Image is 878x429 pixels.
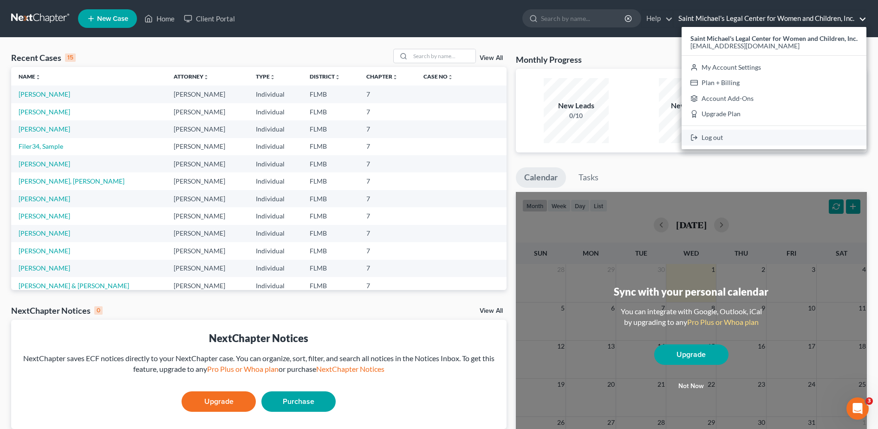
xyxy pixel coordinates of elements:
td: [PERSON_NAME] [166,277,248,294]
i: unfold_more [392,74,398,80]
a: Calendar [516,167,566,188]
a: Pro Plus or Whoa plan [687,317,759,326]
a: Districtunfold_more [310,73,340,80]
td: 7 [359,277,416,294]
a: Pro Plus or Whoa plan [207,364,279,373]
a: Help [642,10,673,27]
td: 7 [359,103,416,120]
td: [PERSON_NAME] [166,225,248,242]
iframe: Intercom live chat [846,397,869,420]
td: 7 [359,207,416,224]
div: 0/10 [544,111,609,120]
a: Client Portal [179,10,240,27]
a: My Account Settings [682,59,866,75]
div: Sync with your personal calendar [614,284,768,299]
td: 7 [359,86,416,103]
a: View All [480,55,503,61]
span: [EMAIL_ADDRESS][DOMAIN_NAME] [690,42,800,50]
div: You can integrate with Google, Outlook, iCal by upgrading to any [617,306,766,328]
a: Log out [682,130,866,145]
a: Filer34, Sample [19,142,63,150]
div: New Leads [544,100,609,111]
i: unfold_more [270,74,275,80]
td: Individual [248,277,302,294]
div: Recent Cases [11,52,76,63]
a: Tasks [570,167,607,188]
a: [PERSON_NAME] [19,195,70,203]
td: Individual [248,172,302,190]
td: Individual [248,86,302,103]
td: Individual [248,190,302,207]
td: 7 [359,172,416,190]
td: [PERSON_NAME] [166,155,248,172]
td: [PERSON_NAME] [166,86,248,103]
a: [PERSON_NAME] [19,125,70,133]
td: [PERSON_NAME] [166,260,248,277]
td: Individual [248,260,302,277]
a: Upgrade [182,391,256,412]
button: Not now [654,377,728,396]
a: Attorneyunfold_more [174,73,209,80]
td: 7 [359,120,416,138]
i: unfold_more [203,74,209,80]
td: [PERSON_NAME] [166,103,248,120]
a: Case Nounfold_more [423,73,453,80]
td: FLMB [302,207,358,224]
td: Individual [248,242,302,259]
td: FLMB [302,225,358,242]
td: Individual [248,207,302,224]
strong: Saint Michael's Legal Center for Women and Children, Inc. [690,34,858,42]
td: 7 [359,225,416,242]
a: [PERSON_NAME] [19,229,70,237]
a: Purchase [261,391,336,412]
td: 7 [359,138,416,155]
div: NextChapter Notices [11,305,103,316]
td: [PERSON_NAME] [166,242,248,259]
td: 7 [359,260,416,277]
a: Upgrade Plan [682,106,866,122]
a: Account Add-Ons [682,91,866,106]
i: unfold_more [35,74,41,80]
a: Upgrade [654,344,728,365]
td: 7 [359,242,416,259]
h3: Monthly Progress [516,54,582,65]
td: [PERSON_NAME] [166,190,248,207]
td: Individual [248,103,302,120]
i: unfold_more [335,74,340,80]
a: [PERSON_NAME] [19,264,70,272]
a: [PERSON_NAME] [19,247,70,255]
a: Saint Michael's Legal Center for Women and Children, Inc. [674,10,866,27]
td: FLMB [302,277,358,294]
td: FLMB [302,103,358,120]
a: NextChapter Notices [316,364,384,373]
input: Search by name... [541,10,626,27]
td: Individual [248,138,302,155]
a: [PERSON_NAME] [19,212,70,220]
td: FLMB [302,190,358,207]
td: FLMB [302,120,358,138]
td: Individual [248,225,302,242]
div: Saint Michael's Legal Center for Women and Children, Inc. [682,27,866,149]
td: FLMB [302,155,358,172]
span: 3 [865,397,873,405]
a: [PERSON_NAME], [PERSON_NAME] [19,177,124,185]
td: [PERSON_NAME] [166,120,248,138]
div: 0/10 [659,111,724,120]
a: [PERSON_NAME] [19,160,70,168]
input: Search by name... [410,49,475,63]
a: Chapterunfold_more [366,73,398,80]
span: New Case [97,15,128,22]
td: FLMB [302,260,358,277]
td: 7 [359,190,416,207]
div: 15 [65,53,76,62]
td: [PERSON_NAME] [166,207,248,224]
div: New Clients [659,100,724,111]
td: [PERSON_NAME] [166,172,248,190]
td: Individual [248,155,302,172]
td: FLMB [302,86,358,103]
a: [PERSON_NAME] & [PERSON_NAME] [19,282,129,290]
td: 7 [359,155,416,172]
td: Individual [248,120,302,138]
a: [PERSON_NAME] [19,108,70,116]
td: [PERSON_NAME] [166,138,248,155]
